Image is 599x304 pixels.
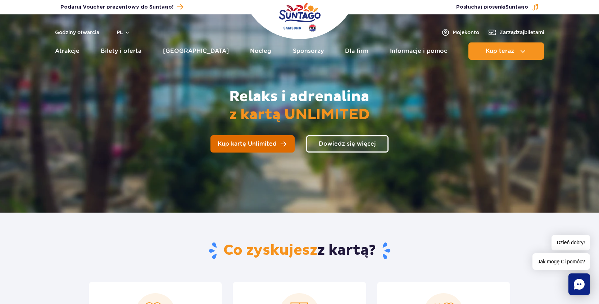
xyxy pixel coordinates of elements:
a: [GEOGRAPHIC_DATA] [163,42,229,60]
span: Posłuchaj piosenki [456,4,528,11]
span: Dowiedz się więcej [319,141,376,147]
a: Zarządzajbiletami [488,28,544,37]
a: Bilety i oferta [101,42,141,60]
a: Mojekonto [441,28,479,37]
div: Chat [568,273,590,295]
span: Dzień dobry! [552,235,590,250]
a: Dowiedz się więcej [306,135,389,153]
a: Podaruj Voucher prezentowy do Suntago! [60,2,183,12]
a: Atrakcje [55,42,80,60]
span: Kup teraz [486,48,514,54]
h2: z kartą? [89,241,510,260]
button: pl [117,29,130,36]
a: Kup kartę Unlimited [210,135,295,153]
span: Suntago [505,5,528,10]
span: Jak mogę Ci pomóc? [532,253,590,270]
span: Co zyskujesz [223,241,317,259]
span: Podaruj Voucher prezentowy do Suntago! [60,4,173,11]
span: z kartą UNLIMITED [229,106,370,124]
button: Kup teraz [468,42,544,60]
span: Kup kartę Unlimited [218,141,277,147]
a: Godziny otwarcia [55,29,99,36]
h2: Relaks i adrenalina [229,88,370,124]
a: Nocleg [250,42,271,60]
a: Dla firm [345,42,368,60]
a: Informacje i pomoc [390,42,447,60]
button: Posłuchaj piosenkiSuntago [456,4,539,11]
a: Sponsorzy [293,42,324,60]
span: Moje konto [453,29,479,36]
span: Zarządzaj biletami [499,29,544,36]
